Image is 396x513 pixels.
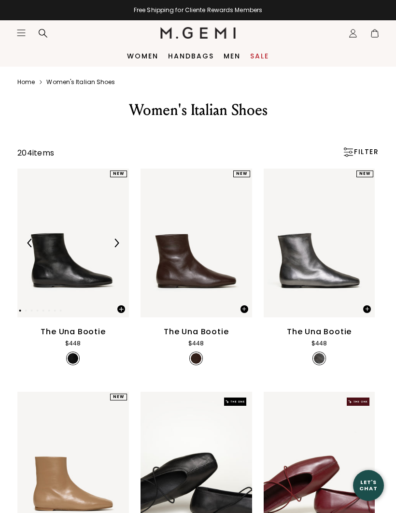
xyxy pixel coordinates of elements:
img: The One tag [224,398,246,406]
div: $448 [311,339,327,348]
div: NEW [110,171,127,177]
img: v_7402721083451_SWATCH_50x.jpg [68,353,78,364]
a: Previous ArrowNext ArrowThe Una Bootie$448 [17,169,129,369]
div: The Una Bootie [164,326,228,338]
div: FILTER [342,147,379,157]
a: The Una Bootie$448 [264,169,375,369]
img: The Una Bootie [141,169,252,317]
a: Men [224,52,240,60]
img: The Una Bootie [17,169,129,317]
div: NEW [233,171,250,177]
a: Women's italian shoes [46,78,115,86]
div: The Una Bootie [287,326,352,338]
button: Open site menu [16,28,26,38]
div: Women's Italian Shoes [29,100,367,120]
a: Home [17,78,35,86]
img: v_7402721116219_SWATCH_50x.jpg [191,353,201,364]
img: v_7402721181755_SWATCH_50x.jpg [314,353,325,364]
img: Previous Arrow [26,239,34,247]
img: M.Gemi [160,27,236,39]
a: Women [127,52,158,60]
div: NEW [110,394,127,400]
a: Handbags [168,52,214,60]
div: 204 items [17,147,54,159]
img: Next Arrow [112,239,121,247]
img: Open filters [343,147,353,157]
div: Let's Chat [353,479,384,491]
a: The Una Bootie$448 [141,169,252,369]
a: Sale [250,52,269,60]
div: The Una Bootie [41,326,105,338]
div: $448 [188,339,204,348]
img: The Una Bootie [264,169,375,317]
div: NEW [356,171,373,177]
div: $448 [65,339,81,348]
